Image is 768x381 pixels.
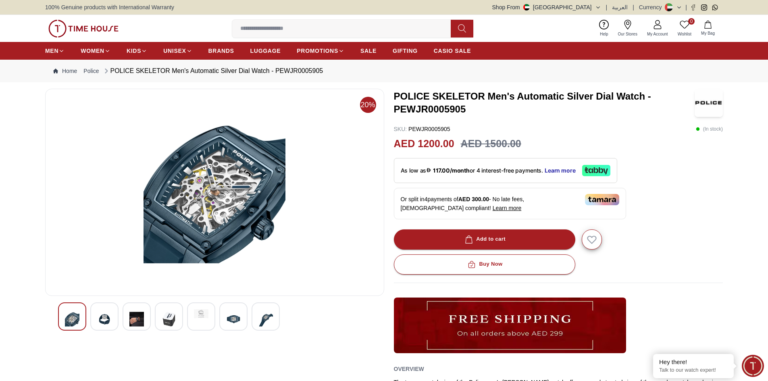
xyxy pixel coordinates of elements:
[673,18,696,39] a: 0Wishlist
[434,44,471,58] a: CASIO SALE
[360,97,376,113] span: 20%
[394,229,575,250] button: Add to cart
[208,44,234,58] a: BRANDS
[52,96,377,289] img: POLICE SKELETOR Men's Automatic Silver Dial Watch - PEWJR0005905
[97,309,112,329] img: POLICE SKELETOR Men's Automatic Silver Dial Watch - PEWJR0005905
[394,254,575,275] button: Buy Now
[53,67,77,75] a: Home
[463,235,506,244] div: Add to cart
[712,4,718,10] a: Whatsapp
[523,4,530,10] img: United Arab Emirates
[81,44,110,58] a: WOMEN
[597,31,612,37] span: Help
[83,67,99,75] a: Police
[612,3,628,11] button: العربية
[194,309,208,318] img: POLICE SKELETOR Men's Automatic Silver Dial Watch - PEWJR0005905
[688,18,695,25] span: 0
[659,367,728,374] p: Talk to our watch expert!
[492,3,601,11] button: Shop From[GEOGRAPHIC_DATA]
[45,47,58,55] span: MEN
[258,309,273,329] img: POLICE SKELETOR Men's Automatic Silver Dial Watch - PEWJR0005905
[81,47,104,55] span: WOMEN
[127,47,141,55] span: KIDS
[162,309,176,329] img: POLICE SKELETOR Men's Automatic Silver Dial Watch - PEWJR0005905
[394,136,454,152] h2: AED 1200.00
[633,3,634,11] span: |
[127,44,147,58] a: KIDS
[226,309,241,329] img: POLICE SKELETOR Men's Automatic Silver Dial Watch - PEWJR0005905
[644,31,671,37] span: My Account
[394,188,626,219] div: Or split in 4 payments of - No late fees, [DEMOGRAPHIC_DATA] compliant!
[394,298,626,353] img: ...
[458,196,489,202] span: AED 300.00
[360,47,377,55] span: SALE
[393,44,418,58] a: GIFTING
[613,18,642,39] a: Our Stores
[394,125,450,133] p: PEWJR0005905
[65,309,79,329] img: POLICE SKELETOR Men's Automatic Silver Dial Watch - PEWJR0005905
[466,260,502,269] div: Buy Now
[163,47,186,55] span: UNISEX
[208,47,234,55] span: BRANDS
[360,44,377,58] a: SALE
[250,44,281,58] a: LUGGAGE
[102,66,323,76] div: POLICE SKELETOR Men's Automatic Silver Dial Watch - PEWJR0005905
[45,44,65,58] a: MEN
[696,19,720,38] button: My Bag
[129,309,144,329] img: POLICE SKELETOR Men's Automatic Silver Dial Watch - PEWJR0005905
[493,205,522,211] span: Learn more
[674,31,695,37] span: Wishlist
[297,47,338,55] span: PROMOTIONS
[685,3,687,11] span: |
[698,30,718,36] span: My Bag
[434,47,471,55] span: CASIO SALE
[163,44,192,58] a: UNISEX
[585,194,619,205] img: Tamara
[690,4,696,10] a: Facebook
[696,125,723,133] p: ( In stock )
[394,126,407,132] span: SKU :
[250,47,281,55] span: LUGGAGE
[742,355,764,377] div: Chat Widget
[595,18,613,39] a: Help
[45,3,174,11] span: 100% Genuine products with International Warranty
[45,60,723,82] nav: Breadcrumb
[394,363,424,375] h2: Overview
[297,44,344,58] a: PROMOTIONS
[394,90,695,116] h3: POLICE SKELETOR Men's Automatic Silver Dial Watch - PEWJR0005905
[701,4,707,10] a: Instagram
[48,20,119,37] img: ...
[606,3,608,11] span: |
[695,89,723,117] img: POLICE SKELETOR Men's Automatic Silver Dial Watch - PEWJR0005905
[461,136,521,152] h3: AED 1500.00
[659,358,728,366] div: Hey there!
[615,31,641,37] span: Our Stores
[639,3,665,11] div: Currency
[393,47,418,55] span: GIFTING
